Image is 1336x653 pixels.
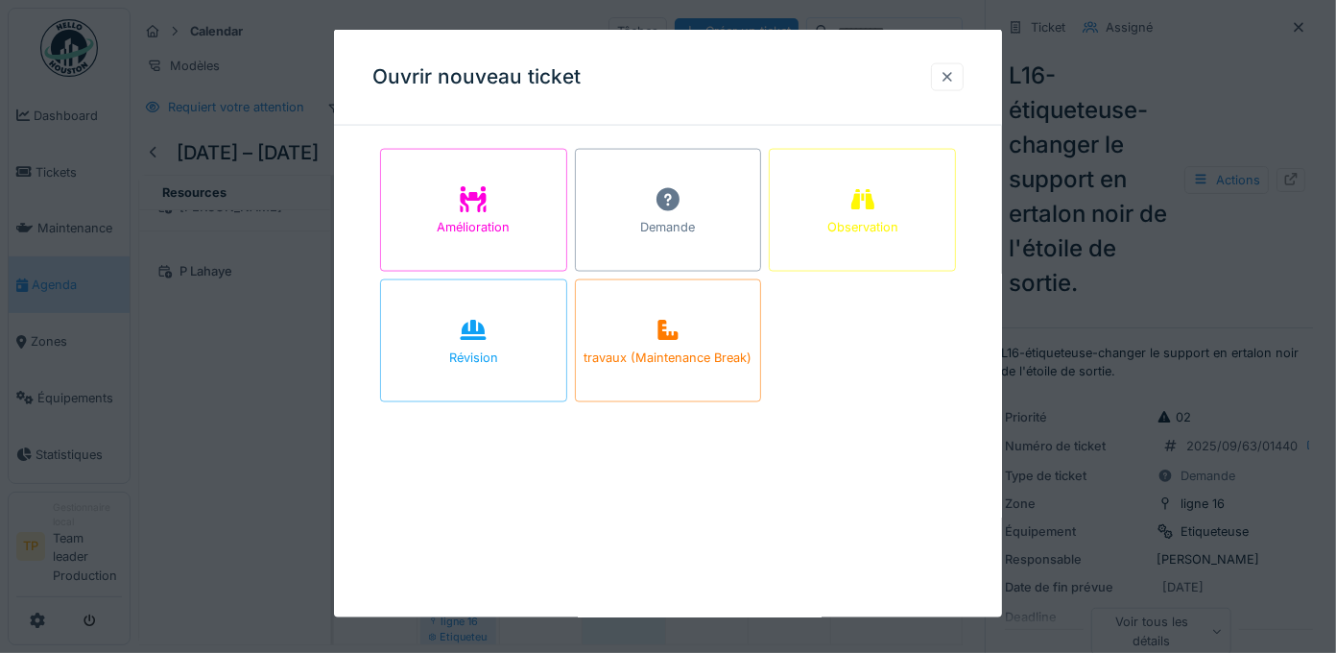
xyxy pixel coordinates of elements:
[640,218,695,236] div: Demande
[584,349,751,367] div: travaux (Maintenance Break)
[827,218,898,236] div: Observation
[372,65,581,89] h3: Ouvrir nouveau ticket
[449,349,498,367] div: Révision
[437,218,510,236] div: Amélioration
